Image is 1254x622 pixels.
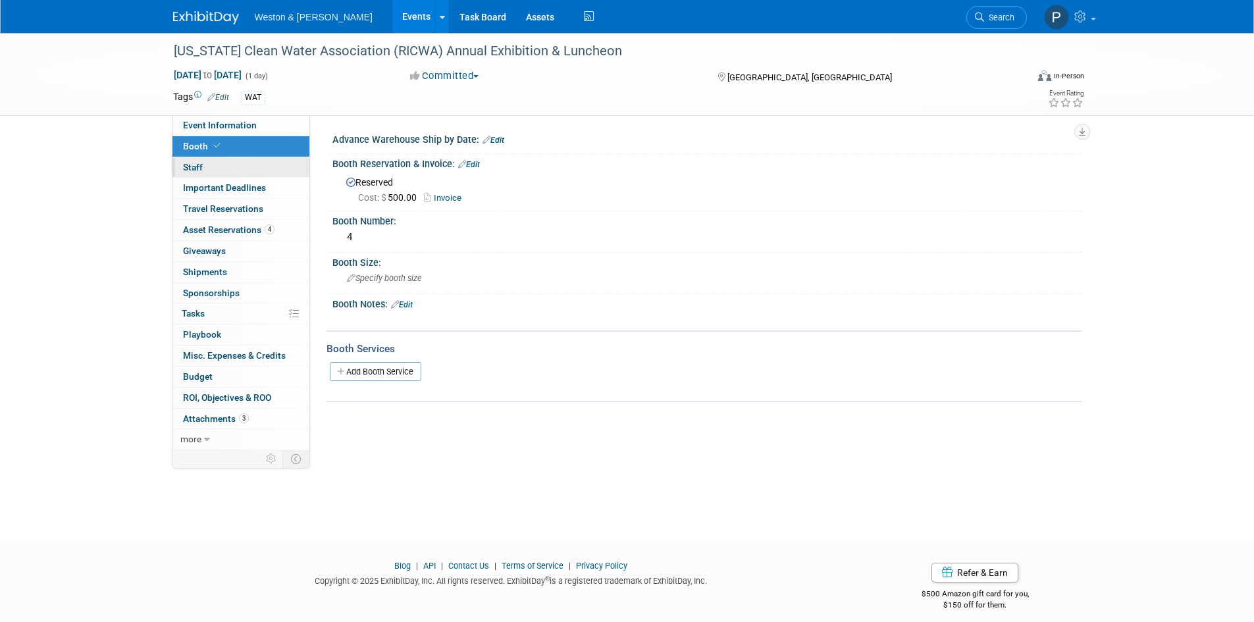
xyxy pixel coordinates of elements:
[260,450,283,467] td: Personalize Event Tab Strip
[172,283,309,303] a: Sponsorships
[347,273,422,283] span: Specify booth size
[1038,70,1051,81] img: Format-Inperson.png
[458,160,480,169] a: Edit
[255,12,373,22] span: Weston & [PERSON_NAME]
[173,69,242,81] span: [DATE] [DATE]
[183,350,286,361] span: Misc. Expenses & Credits
[172,136,309,157] a: Booth
[172,157,309,178] a: Staff
[483,136,504,145] a: Edit
[405,69,484,83] button: Committed
[172,388,309,408] a: ROI, Objectives & ROO
[342,172,1072,205] div: Reserved
[183,371,213,382] span: Budget
[172,367,309,387] a: Budget
[207,93,229,102] a: Edit
[332,211,1082,228] div: Booth Number:
[391,300,413,309] a: Edit
[173,11,239,24] img: ExhibitDay
[332,130,1082,147] div: Advance Warehouse Ship by Date:
[545,575,550,583] sup: ®
[183,246,226,256] span: Giveaways
[330,362,421,381] a: Add Booth Service
[1044,5,1069,30] img: Patrick Yeo
[172,409,309,429] a: Attachments3
[172,241,309,261] a: Giveaways
[169,39,1007,63] div: [US_STATE] Clean Water Association (RICWA) Annual Exhibition & Luncheon
[172,262,309,282] a: Shipments
[1048,90,1084,97] div: Event Rating
[183,413,249,424] span: Attachments
[869,600,1082,611] div: $150 off for them.
[423,561,436,571] a: API
[342,227,1072,247] div: 4
[172,199,309,219] a: Travel Reservations
[327,342,1082,356] div: Booth Services
[172,115,309,136] a: Event Information
[214,142,221,149] i: Booth reservation complete
[869,580,1082,610] div: $500 Amazon gift card for you,
[172,178,309,198] a: Important Deadlines
[332,154,1082,171] div: Booth Reservation & Invoice:
[183,141,223,151] span: Booth
[358,192,388,203] span: Cost: $
[438,561,446,571] span: |
[172,220,309,240] a: Asset Reservations4
[394,561,411,571] a: Blog
[183,162,203,172] span: Staff
[502,561,563,571] a: Terms of Service
[491,561,500,571] span: |
[183,392,271,403] span: ROI, Objectives & ROO
[180,434,201,444] span: more
[332,294,1082,311] div: Booth Notes:
[173,572,850,587] div: Copyright © 2025 ExhibitDay, Inc. All rights reserved. ExhibitDay is a registered trademark of Ex...
[183,329,221,340] span: Playbook
[931,563,1018,583] a: Refer & Earn
[265,224,274,234] span: 4
[239,413,249,423] span: 3
[332,253,1082,269] div: Booth Size:
[448,561,489,571] a: Contact Us
[173,90,229,105] td: Tags
[182,308,205,319] span: Tasks
[183,203,263,214] span: Travel Reservations
[282,450,309,467] td: Toggle Event Tabs
[183,224,274,235] span: Asset Reservations
[424,193,468,203] a: Invoice
[1053,71,1084,81] div: In-Person
[966,6,1027,29] a: Search
[172,346,309,366] a: Misc. Expenses & Credits
[565,561,574,571] span: |
[183,182,266,193] span: Important Deadlines
[172,324,309,345] a: Playbook
[183,267,227,277] span: Shipments
[576,561,627,571] a: Privacy Policy
[183,120,257,130] span: Event Information
[183,288,240,298] span: Sponsorships
[241,91,265,105] div: WAT
[949,68,1085,88] div: Event Format
[727,72,892,82] span: [GEOGRAPHIC_DATA], [GEOGRAPHIC_DATA]
[172,429,309,450] a: more
[413,561,421,571] span: |
[984,13,1014,22] span: Search
[358,192,422,203] span: 500.00
[201,70,214,80] span: to
[244,72,268,80] span: (1 day)
[172,303,309,324] a: Tasks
